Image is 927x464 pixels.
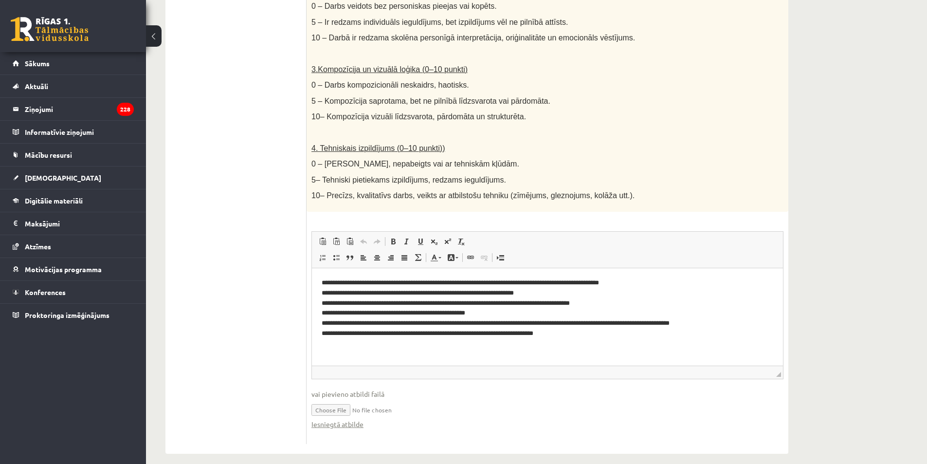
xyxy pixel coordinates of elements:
i: 228 [117,103,134,116]
a: Justify [398,251,411,264]
span: Mācību resursi [25,150,72,159]
span: Konferences [25,288,66,297]
span: Sākums [25,59,50,68]
a: Background Color [444,251,461,264]
a: Subscript [427,235,441,248]
span: vai pievieno atbildi failā [311,389,783,399]
span: 4. Tehniskais izpildījums (0–10 punkti)) [311,144,445,152]
a: Remove Format [454,235,468,248]
a: Digitālie materiāli [13,189,134,212]
a: Math [411,251,425,264]
a: Center [370,251,384,264]
a: Aktuāli [13,75,134,97]
span: 0 – Darbs veidots bez personiskas pieejas vai kopēts. [311,2,497,10]
a: Redo (Ctrl+Y) [370,235,384,248]
span: Atzīmes [25,242,51,251]
a: Sākums [13,52,134,74]
a: Undo (Ctrl+Z) [357,235,370,248]
a: Konferences [13,281,134,303]
span: Proktoringa izmēģinājums [25,311,109,319]
span: Aktuāli [25,82,48,91]
a: Link (Ctrl+K) [464,251,477,264]
a: Paste as plain text (Ctrl+Shift+V) [329,235,343,248]
a: Insert/Remove Bulleted List [329,251,343,264]
a: Ziņojumi228 [13,98,134,120]
a: Italic (Ctrl+I) [400,235,414,248]
a: Maksājumi [13,212,134,235]
a: Block Quote [343,251,357,264]
a: Atzīmes [13,235,134,258]
a: Rīgas 1. Tālmācības vidusskola [11,17,89,41]
a: Mācību resursi [13,144,134,166]
a: Informatīvie ziņojumi [13,121,134,143]
span: 5 – Kompozīcija saprotama, bet ne pilnībā līdzsvarota vai pārdomāta. [311,97,550,105]
span: 3.Kompozīcija un vizuālā loģika (0–10 punkti) [311,65,468,74]
legend: Ziņojumi [25,98,134,120]
legend: Informatīvie ziņojumi [25,121,134,143]
span: [DEMOGRAPHIC_DATA] [25,173,101,182]
span: 5– Tehniski pietiekams izpildījums, redzams ieguldījums. [311,176,506,184]
span: 0 – [PERSON_NAME], nepabeigts vai ar tehniskām kļūdām. [311,160,519,168]
a: Align Left [357,251,370,264]
a: Insert/Remove Numbered List [316,251,329,264]
a: Text Color [427,251,444,264]
a: Motivācijas programma [13,258,134,280]
a: Superscript [441,235,454,248]
a: [DEMOGRAPHIC_DATA] [13,167,134,189]
a: Iesniegtā atbilde [311,419,364,429]
a: Bold (Ctrl+B) [386,235,400,248]
a: Unlink [477,251,491,264]
span: Motivācijas programma [25,265,102,274]
span: 10– Kompozīcija vizuāli līdzsvarota, pārdomāta un strukturēta. [311,112,526,121]
span: Resize [776,372,781,377]
a: Paste (Ctrl+V) [316,235,329,248]
a: Align Right [384,251,398,264]
a: Underline (Ctrl+U) [414,235,427,248]
a: Paste from Word [343,235,357,248]
iframe: Editor, wiswyg-editor-user-answer-47433816848340 [312,268,783,366]
span: 10 – Darbā ir redzama skolēna personīgā interpretācija, oriģinalitāte un emocionāls vēstījums. [311,34,635,42]
legend: Maksājumi [25,212,134,235]
a: Insert Page Break for Printing [493,251,507,264]
span: 0 – Darbs kompozicionāli neskaidrs, haotisks. [311,81,469,89]
span: 10– Precīzs, kvalitatīvs darbs, veikts ar atbilstošu tehniku (zīmējums, gleznojums, kolāža utt.). [311,191,635,200]
a: Proktoringa izmēģinājums [13,304,134,326]
span: Digitālie materiāli [25,196,83,205]
span: 5 – Ir redzams individuāls ieguldījums, bet izpildījums vēl ne pilnībā attīsts. [311,18,568,26]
